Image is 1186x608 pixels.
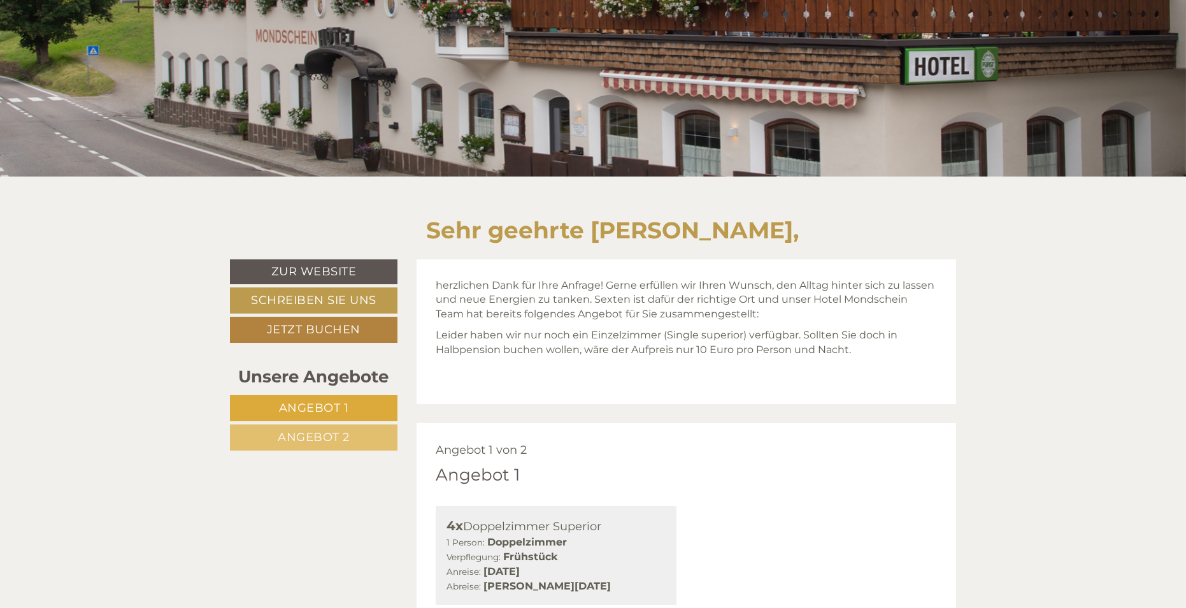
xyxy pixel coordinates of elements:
[230,259,397,285] a: Zur Website
[483,565,520,577] b: [DATE]
[487,536,567,548] b: Doppelzimmer
[447,518,463,533] b: 4x
[447,581,481,591] small: Abreise:
[19,62,229,71] small: 08:48
[426,218,799,243] h1: Sehr geehrte [PERSON_NAME],
[436,328,938,358] p: Leider haben wir nur noch ein Einzelzimmer (Single superior) verfügbar. Sollten Sie doch in Halbp...
[503,551,557,563] b: Frühstück
[230,287,397,314] a: Schreiben Sie uns
[436,443,527,457] span: Angebot 1 von 2
[436,463,520,487] div: Angebot 1
[230,365,397,389] div: Unsere Angebote
[227,10,276,31] div: [DATE]
[447,567,481,577] small: Anreise:
[447,537,485,547] small: 1 Person:
[483,580,611,592] b: [PERSON_NAME][DATE]
[279,401,349,415] span: Angebot 1
[10,34,235,73] div: Guten Tag, wie können wir Ihnen helfen?
[278,430,350,444] span: Angebot 2
[410,332,502,358] button: Senden
[19,37,229,47] div: Hotel Mondschein
[436,279,938,322] p: herzlichen Dank für Ihre Anfrage! Gerne erfüllen wir Ihren Wunsch, den Alltag hinter sich zu lass...
[230,317,397,343] a: Jetzt buchen
[447,552,501,562] small: Verpflegung:
[447,517,666,535] div: Doppelzimmer Superior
